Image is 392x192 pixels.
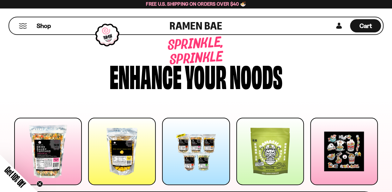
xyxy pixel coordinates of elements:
[37,181,43,187] button: Close teaser
[185,60,226,90] div: your
[230,60,282,90] div: noods
[37,19,51,32] a: Shop
[110,60,182,90] div: Enhance
[3,165,27,189] span: Get 10% Off
[146,1,246,7] span: Free U.S. Shipping on Orders over $40 🍜
[37,22,51,30] span: Shop
[350,17,381,34] a: Cart
[19,23,27,29] button: Mobile Menu Trigger
[359,22,372,30] span: Cart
